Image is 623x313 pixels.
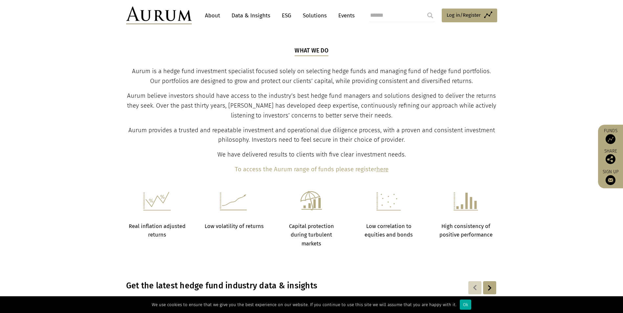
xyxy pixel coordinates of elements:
[205,223,264,229] strong: Low volatility of returns
[278,10,295,22] a: ESG
[376,166,389,173] a: here
[606,175,615,185] img: Sign up to our newsletter
[601,128,620,144] a: Funds
[235,166,376,173] b: To access the Aurum range of funds please register
[447,11,481,19] span: Log in/Register
[300,10,330,22] a: Solutions
[439,223,493,238] strong: High consistency of positive performance
[126,7,192,24] img: Aurum
[129,223,186,238] strong: Real inflation adjusted returns
[202,10,223,22] a: About
[424,9,437,22] input: Submit
[228,10,274,22] a: Data & Insights
[601,149,620,164] div: Share
[126,281,412,291] h3: Get the latest hedge fund industry data & insights
[335,10,355,22] a: Events
[442,9,497,22] a: Log in/Register
[606,154,615,164] img: Share this post
[606,134,615,144] img: Access Funds
[365,223,413,238] strong: Low correlation to equities and bonds
[127,92,496,119] span: Aurum believe investors should have access to the industry’s best hedge fund managers and solutio...
[217,151,406,158] span: We have delivered results to clients with five clear investment needs.
[295,47,328,56] h5: What we do
[601,169,620,185] a: Sign up
[289,223,334,247] strong: Capital protection during turbulent markets
[128,127,495,144] span: Aurum provides a trusted and repeatable investment and operational due diligence process, with a ...
[132,68,491,85] span: Aurum is a hedge fund investment specialist focused solely on selecting hedge funds and managing ...
[460,300,471,310] div: Ok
